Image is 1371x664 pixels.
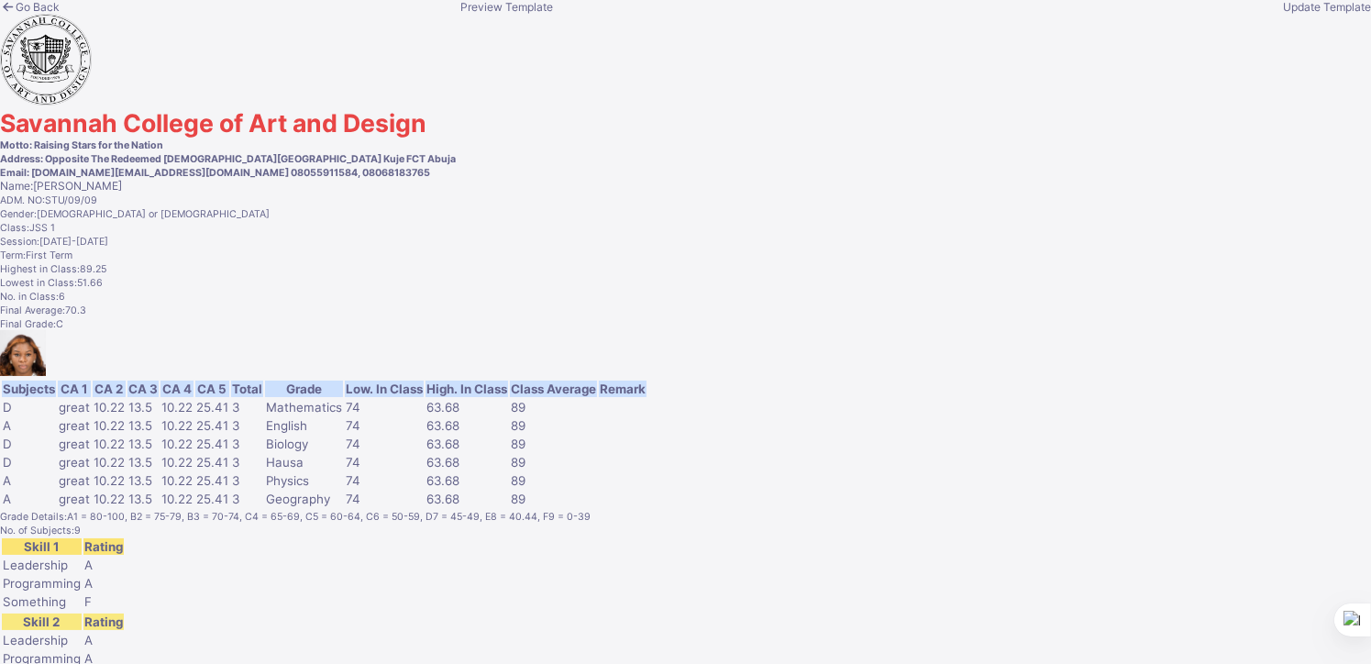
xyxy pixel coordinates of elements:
[160,454,193,470] td: 10.22
[93,381,126,397] th: CA 2
[2,614,82,630] th: Skill 2
[231,454,263,470] td: 3
[2,417,56,434] td: A
[127,381,159,397] th: CA 3
[510,381,597,397] th: Class Average
[2,593,82,610] td: Something
[160,472,193,489] td: 10.22
[231,491,263,507] td: 3
[58,436,91,452] td: great
[58,399,91,415] td: great
[231,436,263,452] td: 3
[83,538,124,555] th: Rating
[345,399,424,415] td: 74
[195,454,229,470] td: 25.41
[265,491,343,507] td: Geography
[83,557,124,573] td: A
[345,417,424,434] td: 74
[2,491,56,507] td: A
[510,436,597,452] td: 89
[160,399,193,415] td: 10.22
[345,436,424,452] td: 74
[93,436,126,452] td: 10.22
[160,436,193,452] td: 10.22
[426,381,508,397] th: High. In Class
[93,454,126,470] td: 10.22
[127,454,159,470] td: 13.5
[2,575,82,592] td: Programming
[58,381,91,397] th: CA 1
[83,632,124,648] td: A
[58,454,91,470] td: great
[510,491,597,507] td: 89
[58,491,91,507] td: great
[2,436,56,452] td: D
[93,399,126,415] td: 10.22
[426,417,508,434] td: 63.68
[160,491,193,507] td: 10.22
[195,436,229,452] td: 25.41
[2,399,56,415] td: D
[58,472,91,489] td: great
[2,381,56,397] th: Subjects
[195,381,229,397] th: CA 5
[231,472,263,489] td: 3
[265,436,343,452] td: Biology
[2,538,82,555] th: Skill 1
[345,491,424,507] td: 74
[2,454,56,470] td: D
[510,454,597,470] td: 89
[83,593,124,610] td: F
[510,417,597,434] td: 89
[83,614,124,630] th: Rating
[231,381,263,397] th: Total
[127,491,159,507] td: 13.5
[426,399,508,415] td: 63.68
[426,454,508,470] td: 63.68
[345,454,424,470] td: 74
[195,491,229,507] td: 25.41
[195,399,229,415] td: 25.41
[510,399,597,415] td: 89
[265,417,343,434] td: English
[127,436,159,452] td: 13.5
[426,491,508,507] td: 63.68
[160,381,193,397] th: CA 4
[127,417,159,434] td: 13.5
[2,557,82,573] td: Leadership
[265,472,343,489] td: Physics
[426,472,508,489] td: 63.68
[127,472,159,489] td: 13.5
[160,417,193,434] td: 10.22
[83,575,124,592] td: A
[345,472,424,489] td: 74
[426,436,508,452] td: 63.68
[2,632,82,648] td: Leadership
[265,399,343,415] td: Mathematics
[93,417,126,434] td: 10.22
[195,417,229,434] td: 25.41
[265,454,343,470] td: Hausa
[599,381,647,397] th: Remark
[231,399,263,415] td: 3
[345,381,424,397] th: Low. In Class
[93,472,126,489] td: 10.22
[231,417,263,434] td: 3
[58,417,91,434] td: great
[195,472,229,489] td: 25.41
[93,491,126,507] td: 10.22
[127,399,159,415] td: 13.5
[2,472,56,489] td: A
[265,381,343,397] th: Grade
[510,472,597,489] td: 89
